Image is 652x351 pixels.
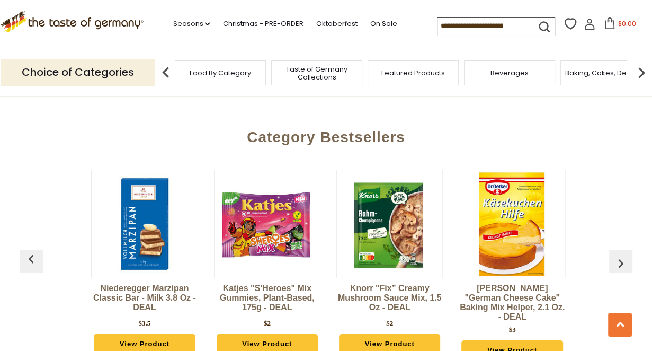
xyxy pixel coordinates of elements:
[91,284,198,315] a: Niederegger Marzipan Classic Bar - Milk 3.8 oz - DEAL
[459,171,565,277] img: Dr. Oetker
[23,251,40,268] img: previous arrow
[459,284,565,322] a: [PERSON_NAME] "German Cheese Cake" Baking Mix Helper, 2.1 oz. - DEAL
[316,18,357,30] a: Oktoberfest
[336,284,443,315] a: Knorr "Fix” Creamy Mushroom Sauce Mix, 1.5 oz - DEAL
[370,18,397,30] a: On Sale
[215,171,320,277] img: Katjes
[386,318,393,329] div: $2
[612,255,629,272] img: previous arrow
[155,62,176,83] img: previous arrow
[274,65,359,81] a: Taste of Germany Collections
[20,113,632,156] div: Category Bestsellers
[264,318,271,329] div: $2
[381,69,445,77] a: Featured Products
[214,284,320,315] a: Katjes "S'Heroes" Mix Gummies, plant-based, 175g - DEAL
[509,324,516,335] div: $3
[222,18,303,30] a: Christmas - PRE-ORDER
[565,69,647,77] a: Baking, Cakes, Desserts
[1,59,155,85] p: Choice of Categories
[490,69,529,77] a: Beverages
[173,18,210,30] a: Seasons
[618,19,636,28] span: $0.00
[190,69,251,77] a: Food By Category
[92,171,197,277] img: Niederegger Marzipan Classic Bar - Milk 3.8 oz - DEAL
[139,318,151,329] div: $3.5
[597,17,642,33] button: $0.00
[631,62,652,83] img: next arrow
[337,171,442,277] img: Knorr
